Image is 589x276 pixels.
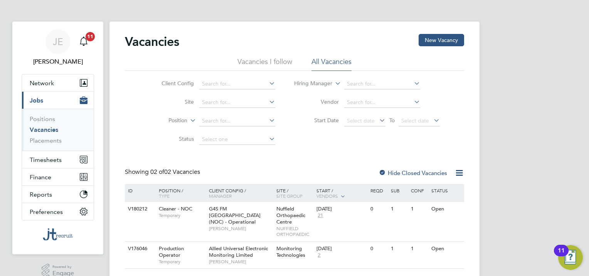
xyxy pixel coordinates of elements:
span: G4S FM [GEOGRAPHIC_DATA] (NOC) - Operational [209,205,261,225]
a: Placements [30,137,62,144]
div: 0 [369,202,389,216]
div: Open [429,202,463,216]
div: 0 [369,242,389,256]
input: Select one [199,134,275,145]
span: 02 Vacancies [150,168,200,176]
button: Jobs [22,92,94,109]
label: Hiring Manager [288,80,332,88]
div: Open [429,242,463,256]
div: 1 [389,202,409,216]
span: Monitoring Technologies [276,245,305,258]
span: Powered by [52,264,74,270]
div: [DATE] [316,206,367,212]
span: Temporary [159,212,205,219]
span: 11 [86,32,95,41]
a: Positions [30,115,55,123]
span: 2 [316,252,321,259]
div: 11 [558,251,565,261]
span: Manager [209,193,232,199]
div: 1 [389,242,409,256]
span: Preferences [30,208,63,215]
span: Select date [347,117,375,124]
span: Type [159,193,170,199]
label: Start Date [294,117,339,124]
button: Network [22,74,94,91]
span: Jobs [30,97,43,104]
span: Cleaner - NOC [159,205,192,212]
a: 11 [76,29,91,54]
input: Search for... [344,79,420,89]
button: Finance [22,168,94,185]
div: Jobs [22,109,94,151]
span: [PERSON_NAME] [209,259,273,265]
div: V180212 [126,202,153,216]
h2: Vacancies [125,34,179,49]
div: Reqd [369,184,389,197]
span: Network [30,79,54,87]
span: Vendors [316,193,338,199]
label: Vendor [294,98,339,105]
label: Position [143,117,187,125]
span: Site Group [276,193,303,199]
button: New Vacancy [419,34,464,46]
div: Position / [153,184,207,202]
span: [PERSON_NAME] [209,226,273,232]
button: Open Resource Center, 11 new notifications [558,245,583,270]
span: JE [53,37,63,47]
span: To [387,115,397,125]
button: Preferences [22,203,94,220]
div: Sub [389,184,409,197]
span: Jemma Ellison [22,57,94,66]
label: Site [150,98,194,105]
div: 1 [409,242,429,256]
span: Production Operator [159,245,184,258]
span: Allied Universal Electronic Monitoring Limited [209,245,268,258]
div: Conf [409,184,429,197]
span: NUFFIELD ORTHOPAEDIC [276,226,313,237]
span: Temporary [159,259,205,265]
span: 21 [316,212,324,219]
span: Nuffield Orthopaedic Centre [276,205,305,225]
div: Client Config / [207,184,274,202]
button: Reports [22,186,94,203]
button: Timesheets [22,151,94,168]
li: All Vacancies [311,57,352,71]
a: Vacancies [30,126,58,133]
input: Search for... [199,116,275,126]
div: 1 [409,202,429,216]
span: 02 of [150,168,164,176]
label: Hide Closed Vacancies [379,169,447,177]
div: V176046 [126,242,153,256]
span: Reports [30,191,52,198]
span: Finance [30,173,51,181]
label: Client Config [150,80,194,87]
input: Search for... [344,97,420,108]
div: Showing [125,168,202,176]
div: Start / [315,184,369,203]
li: Vacancies I follow [237,57,292,71]
a: Go to home page [22,228,94,241]
span: Timesheets [30,156,62,163]
input: Search for... [199,97,275,108]
div: [DATE] [316,246,367,252]
div: Status [429,184,463,197]
div: Site / [274,184,315,202]
a: JE[PERSON_NAME] [22,29,94,66]
label: Status [150,135,194,142]
nav: Main navigation [12,22,103,254]
div: ID [126,184,153,197]
img: jtrecruit-logo-retina.png [43,228,72,241]
span: Select date [401,117,429,124]
input: Search for... [199,79,275,89]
